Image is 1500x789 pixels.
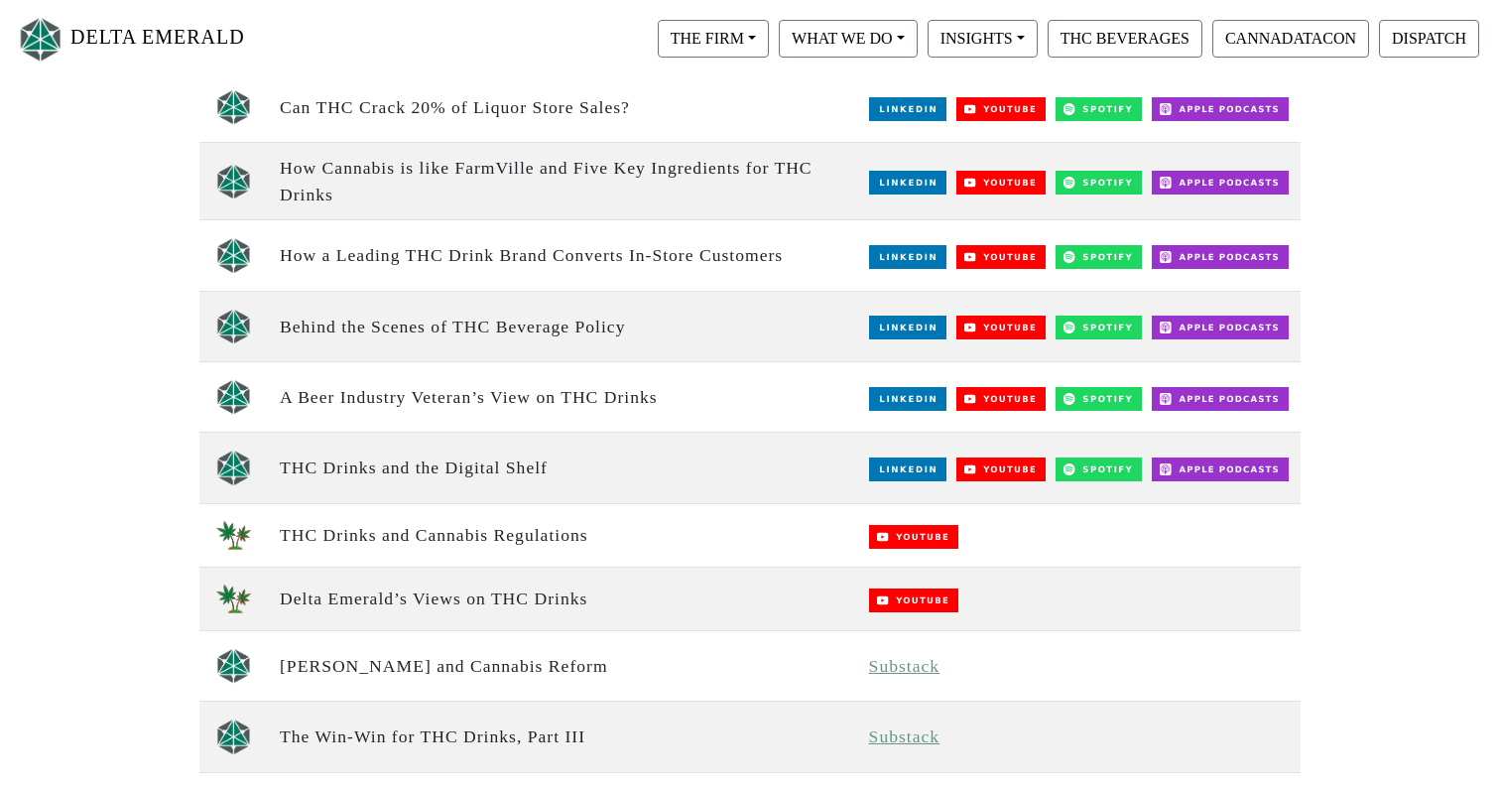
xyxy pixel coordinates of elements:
img: LinkedIn [869,316,946,339]
a: CANNADATACON [1207,29,1374,46]
img: Spotify [1056,316,1142,339]
td: How a Leading THC Drink Brand Converts In-Store Customers [268,220,857,291]
button: CANNADATACON [1212,20,1369,58]
a: Substack [869,656,940,676]
img: Apple Podcasts [1152,316,1289,339]
img: YouTube [956,387,1047,411]
td: Behind the Scenes of THC Beverage Policy [268,291,857,361]
td: [PERSON_NAME] and Cannabis Reform [268,631,857,702]
button: THE FIRM [658,20,769,58]
img: unscripted logo [216,309,251,344]
td: A Beer Industry Veteran’s View on THC Drinks [268,361,857,432]
td: Can THC Crack 20% of Liquor Store Sales? [268,72,857,143]
img: LinkedIn [869,245,946,269]
img: unscripted logo [216,379,251,415]
img: LinkedIn [869,97,946,121]
img: Apple Podcasts [1152,245,1289,269]
a: Substack [869,726,940,746]
img: YouTube [956,97,1047,121]
img: cannadatacon logo [216,521,251,550]
td: THC Drinks and the Digital Shelf [268,433,857,503]
img: LinkedIn [869,458,946,481]
td: Delta Emerald’s Views on THC Drinks [268,567,857,630]
img: Spotify [1056,97,1142,121]
img: LinkedIn [869,171,946,195]
button: THC BEVERAGES [1048,20,1202,58]
a: DISPATCH [1374,29,1484,46]
img: LinkedIn [869,387,946,411]
img: Apple Podcasts [1152,458,1289,481]
img: YouTube [956,458,1047,481]
img: Spotify [1056,387,1142,411]
img: Spotify [1056,171,1142,195]
img: Apple Podcasts [1152,387,1289,411]
img: unscripted logo [216,89,251,125]
img: dispatch logo [216,648,251,684]
img: YouTube [956,171,1047,195]
button: WHAT WE DO [779,20,918,58]
td: The Win-Win for THC Drinks, Part III [268,702,857,772]
td: How Cannabis is like FarmVille and Five Key Ingredients for THC Drinks [268,143,857,220]
img: dispatch logo [216,719,251,754]
img: unscripted logo [216,164,251,199]
img: unscripted logo [216,450,251,485]
a: THC BEVERAGES [1043,29,1207,46]
img: Apple Podcasts [1152,97,1289,121]
a: DELTA EMERALD [16,8,245,70]
td: THC Drinks and Cannabis Regulations [268,503,857,567]
img: cannadatacon logo [216,585,251,613]
img: Apple Podcasts [1152,171,1289,195]
img: YouTube [869,589,959,612]
img: Spotify [1056,245,1142,269]
button: DISPATCH [1379,20,1479,58]
img: YouTube [956,245,1047,269]
img: YouTube [956,316,1047,339]
img: Logo [16,13,65,66]
img: YouTube [869,525,959,549]
button: INSIGHTS [928,20,1038,58]
img: Spotify [1056,458,1142,481]
img: unscripted logo [216,237,251,273]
